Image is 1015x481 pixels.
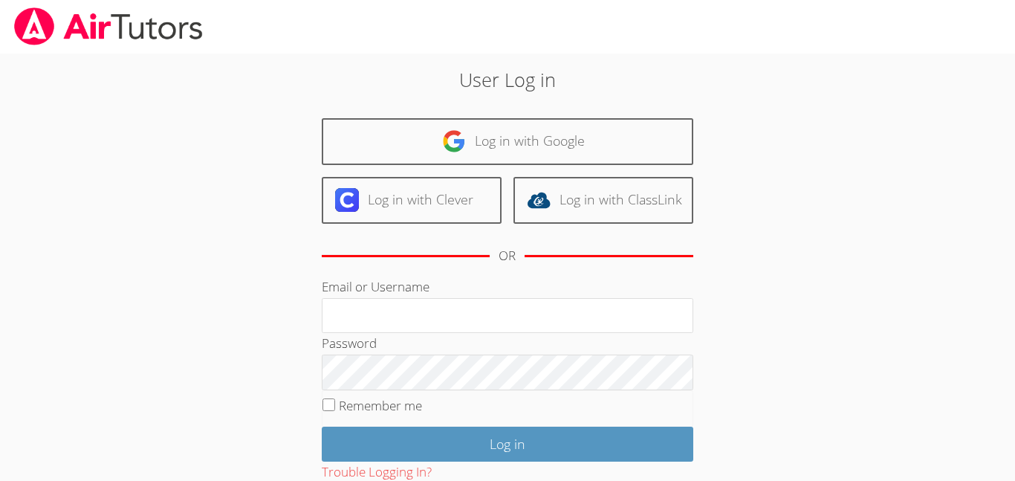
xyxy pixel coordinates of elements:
label: Remember me [339,397,422,414]
input: Log in [322,427,693,462]
div: OR [499,245,516,267]
img: google-logo-50288ca7cdecda66e5e0955fdab243c47b7ad437acaf1139b6f446037453330a.svg [442,129,466,153]
a: Log in with ClassLink [513,177,693,224]
img: clever-logo-6eab21bc6e7a338710f1a6ff85c0baf02591cd810cc4098c63d3a4b26e2feb20.svg [335,188,359,212]
img: airtutors_banner-c4298cdbf04f3fff15de1276eac7730deb9818008684d7c2e4769d2f7ddbe033.png [13,7,204,45]
a: Log in with Clever [322,177,502,224]
label: Email or Username [322,278,429,295]
a: Log in with Google [322,118,693,165]
img: classlink-logo-d6bb404cc1216ec64c9a2012d9dc4662098be43eaf13dc465df04b49fa7ab582.svg [527,188,551,212]
label: Password [322,335,377,352]
h2: User Log in [233,65,782,94]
